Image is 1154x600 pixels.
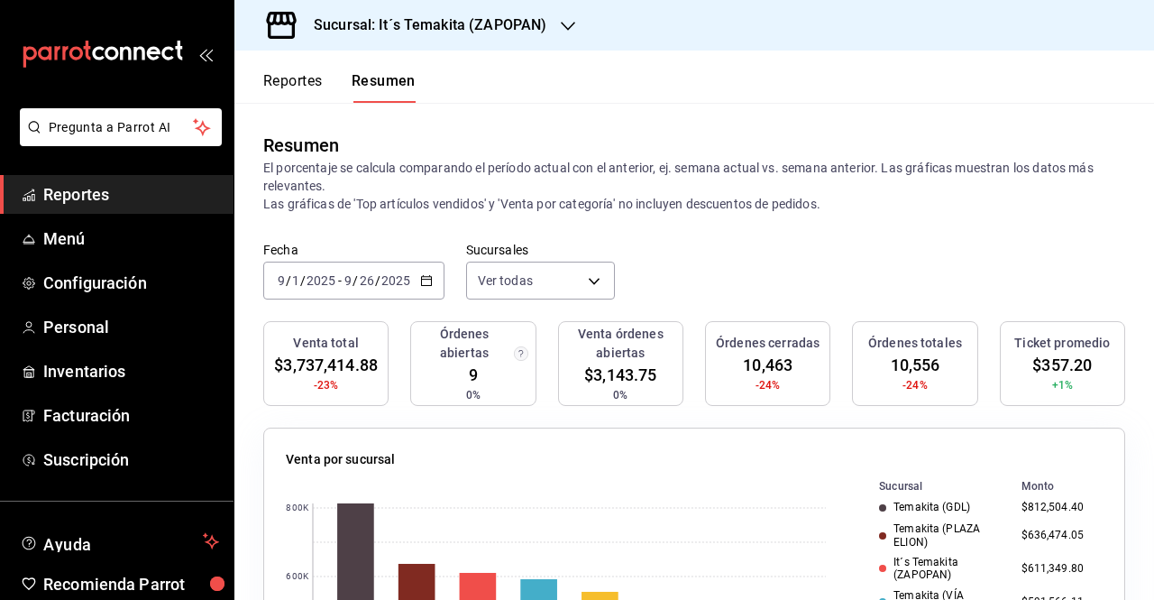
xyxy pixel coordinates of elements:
input: ---- [380,273,411,288]
span: 0% [613,387,627,403]
span: Reportes [43,182,219,207]
div: It´s Temakita (ZAPOPAN) [879,556,1006,582]
span: -24% [902,377,928,393]
input: ---- [306,273,336,288]
text: 800K [286,503,308,513]
label: Fecha [263,244,444,256]
h3: Ticket promedio [1014,334,1110,353]
a: Pregunta a Parrot AI [13,131,222,150]
span: 9 [469,363,478,387]
button: Pregunta a Parrot AI [20,108,222,146]
span: Pregunta a Parrot AI [49,118,194,137]
p: Venta por sucursal [286,450,395,469]
span: / [286,273,291,288]
div: Temakita (PLAZA ELION) [879,522,1006,549]
span: Suscripción [43,448,219,472]
h3: Venta órdenes abiertas [566,325,675,363]
span: Personal [43,315,219,339]
h3: Órdenes abiertas [418,325,509,363]
div: Resumen [263,132,339,159]
span: Facturación [43,403,219,428]
div: navigation tabs [263,72,416,103]
span: -23% [314,377,339,393]
button: open_drawer_menu [198,47,213,61]
input: -- [277,273,286,288]
h3: Venta total [293,334,358,353]
span: +1% [1052,377,1073,393]
th: Monto [1014,476,1113,496]
span: 10,556 [891,353,940,377]
div: Temakita (GDL) [879,501,1006,513]
span: Inventarios [43,359,219,383]
span: $357.20 [1032,353,1092,377]
span: Menú [43,226,219,251]
button: Resumen [352,72,416,103]
h3: Órdenes totales [868,334,962,353]
span: - [338,273,342,288]
td: $636,474.05 [1014,519,1113,552]
input: -- [291,273,300,288]
button: Reportes [263,72,323,103]
span: $3,143.75 [584,363,656,387]
span: $3,737,414.88 [274,353,378,377]
h3: Sucursal: It´s Temakita (ZAPOPAN) [299,14,546,36]
span: / [353,273,358,288]
text: 600K [286,572,308,582]
label: Sucursales [466,244,615,256]
span: -24% [756,377,781,393]
span: / [375,273,380,288]
span: Ayuda [43,531,196,552]
input: -- [359,273,375,288]
span: / [300,273,306,288]
td: $611,349.80 [1014,552,1113,586]
span: Configuración [43,271,219,295]
span: 0% [466,387,481,403]
th: Sucursal [850,476,1013,496]
input: -- [343,273,353,288]
span: Recomienda Parrot [43,572,219,596]
td: $812,504.40 [1014,496,1113,519]
p: El porcentaje se calcula comparando el período actual con el anterior, ej. semana actual vs. sema... [263,159,1125,213]
span: Ver todas [478,272,533,290]
span: 10,463 [743,353,792,377]
h3: Órdenes cerradas [716,334,820,353]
